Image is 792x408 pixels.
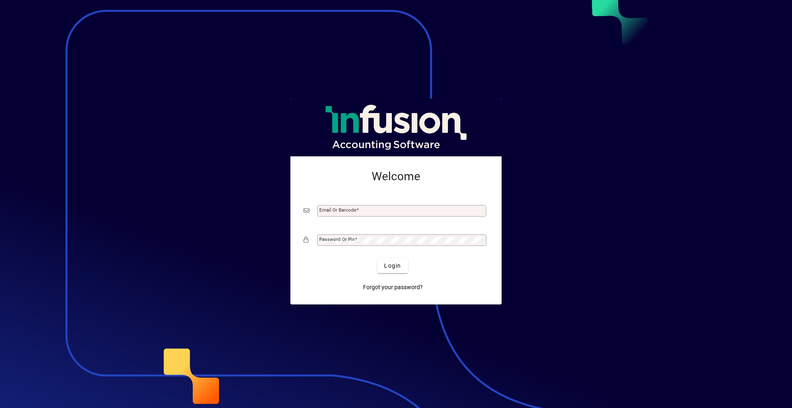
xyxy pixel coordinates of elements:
[384,262,401,270] span: Login
[319,236,355,242] mat-label: Password or Pin
[319,207,356,213] mat-label: Email or Barcode
[377,258,408,273] button: Login
[304,170,488,184] h2: Welcome
[360,280,426,295] a: Forgot your password?
[363,283,423,292] span: Forgot your password?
